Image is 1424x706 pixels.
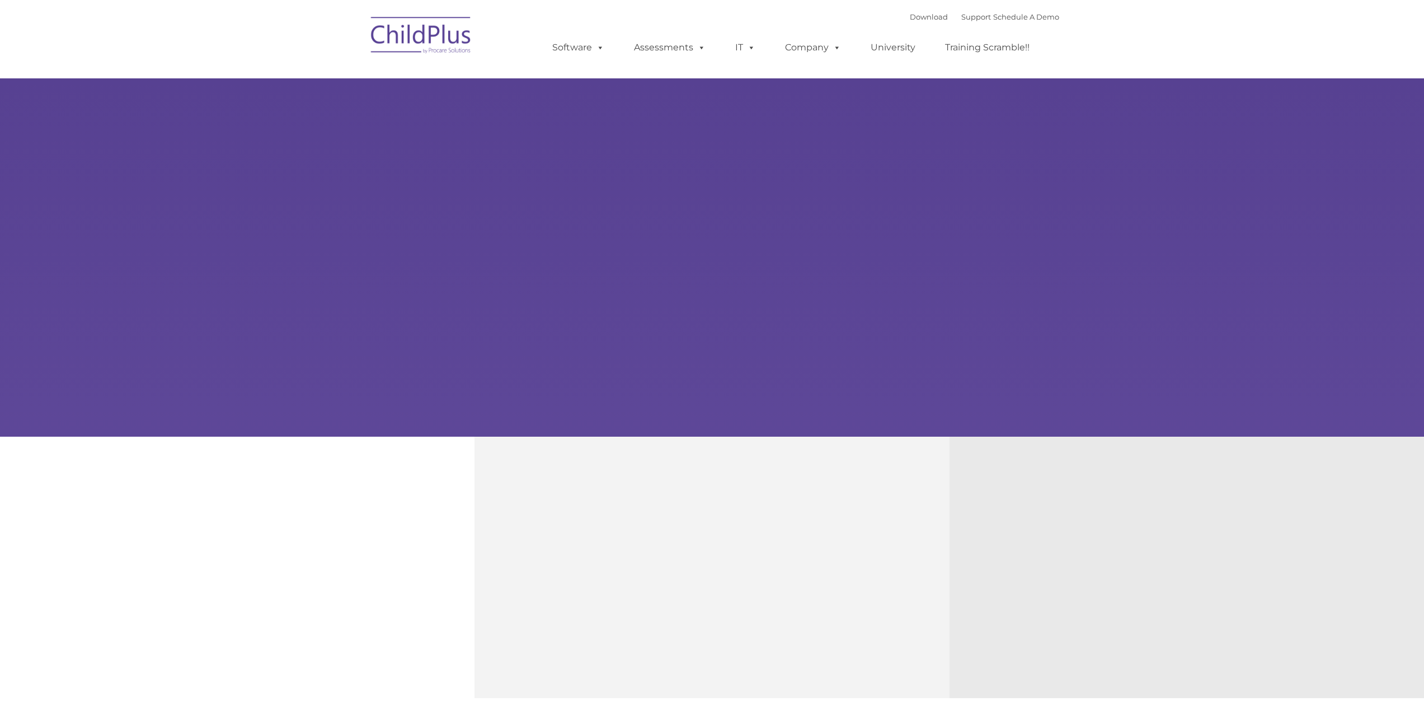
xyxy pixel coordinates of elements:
[365,9,477,65] img: ChildPlus by Procare Solutions
[774,36,852,59] a: Company
[623,36,717,59] a: Assessments
[993,12,1059,21] a: Schedule A Demo
[910,12,948,21] a: Download
[724,36,767,59] a: IT
[934,36,1041,59] a: Training Scramble!!
[961,12,991,21] a: Support
[859,36,927,59] a: University
[541,36,615,59] a: Software
[910,12,1059,21] font: |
